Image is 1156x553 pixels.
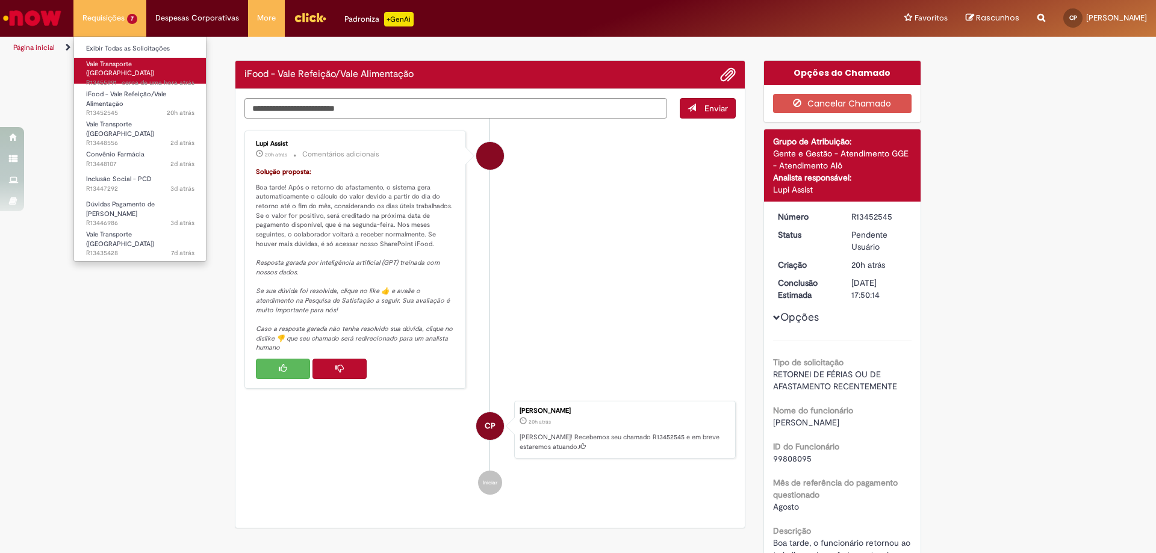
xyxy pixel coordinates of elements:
[86,218,194,228] span: R13446986
[86,90,166,108] span: iFood - Vale Refeição/Vale Alimentação
[851,229,907,253] div: Pendente Usuário
[74,88,207,114] a: Aberto R13452545 : iFood - Vale Refeição/Vale Alimentação
[265,151,287,158] span: 20h atrás
[170,218,194,227] time: 26/08/2025 09:28:08
[256,140,456,147] div: Lupi Assist
[82,12,125,24] span: Requisições
[720,67,736,82] button: Adicionar anexos
[167,108,194,117] span: 20h atrás
[773,441,839,452] b: ID do Funcionário
[170,184,194,193] time: 26/08/2025 10:12:16
[485,412,496,440] span: CP
[302,149,379,159] small: Comentários adicionais
[170,184,194,193] span: 3d atrás
[769,211,843,223] dt: Número
[74,118,207,144] a: Aberto R13448556 : Vale Transporte (VT)
[171,249,194,258] time: 21/08/2025 10:42:42
[1069,14,1077,22] span: CP
[74,173,207,195] a: Aberto R13447292 : Inclusão Social - PCD
[86,175,152,184] span: Inclusão Social - PCD
[86,150,144,159] span: Convênio Farmácia
[86,230,154,249] span: Vale Transporte ([GEOGRAPHIC_DATA])
[680,98,736,119] button: Enviar
[170,159,194,168] time: 26/08/2025 12:16:29
[520,407,729,415] div: [PERSON_NAME]
[171,249,194,258] span: 7d atrás
[257,12,276,24] span: More
[851,259,885,270] span: 20h atrás
[86,184,194,194] span: R13447292
[74,228,207,254] a: Aberto R13435428 : Vale Transporte (VT)
[344,12,414,26] div: Padroniza
[256,258,455,352] em: Resposta gerada por inteligência artificial (GPT) treinada com nossos dados. Se sua dúvida foi re...
[966,13,1019,24] a: Rascunhos
[244,69,414,80] h2: iFood - Vale Refeição/Vale Alimentação Histórico de tíquete
[244,98,667,119] textarea: Digite sua mensagem aqui...
[773,405,853,416] b: Nome do funcionário
[773,501,799,512] span: Agosto
[170,218,194,227] span: 3d atrás
[13,43,55,52] a: Página inicial
[851,259,885,270] time: 27/08/2025 13:50:11
[851,211,907,223] div: R13452545
[86,249,194,258] span: R13435428
[773,417,839,428] span: [PERSON_NAME]
[74,198,207,224] a: Aberto R13446986 : Dúvidas Pagamento de Salário
[86,200,155,218] span: Dúvidas Pagamento de [PERSON_NAME]
[773,184,912,196] div: Lupi Assist
[86,138,194,148] span: R13448556
[73,36,207,262] ul: Requisições
[74,42,207,55] a: Exibir Todas as Solicitações
[704,103,728,114] span: Enviar
[86,120,154,138] span: Vale Transporte ([GEOGRAPHIC_DATA])
[9,37,762,59] ul: Trilhas de página
[976,12,1019,23] span: Rascunhos
[769,277,843,301] dt: Conclusão Estimada
[294,8,326,26] img: click_logo_yellow_360x200.png
[1,6,63,30] img: ServiceNow
[86,78,194,88] span: R13455991
[773,453,812,464] span: 99808095
[773,369,897,392] span: RETORNEI DE FÉRIAS OU DE AFASTAMENTO RECENTEMENTE
[170,159,194,168] span: 2d atrás
[773,135,912,147] div: Grupo de Atribuição:
[170,138,194,147] span: 2d atrás
[476,142,504,170] div: Lupi Assist
[86,108,194,118] span: R13452545
[122,78,194,87] span: cerca de uma hora atrás
[155,12,239,24] span: Despesas Corporativas
[773,477,898,500] b: Mês de referência do pagamento questionado
[773,171,912,184] div: Analista responsável:
[127,14,137,24] span: 7
[170,138,194,147] time: 26/08/2025 14:13:17
[915,12,948,24] span: Favoritos
[1086,13,1147,23] span: [PERSON_NAME]
[773,147,912,171] div: Gente e Gestão - Atendimento GGE - Atendimento Alô
[764,61,921,85] div: Opções do Chamado
[256,167,311,176] font: Solução proposta:
[769,229,843,241] dt: Status
[476,412,504,440] div: Camila Domingues Dos Santos Pereira
[773,94,912,113] button: Cancelar Chamado
[529,418,551,425] span: 20h atrás
[520,433,729,451] p: [PERSON_NAME]! Recebemos seu chamado R13452545 e em breve estaremos atuando.
[244,401,736,459] li: Camila Domingues Dos Santos Pereira
[529,418,551,425] time: 27/08/2025 13:50:11
[244,119,736,507] ul: Histórico de tíquete
[256,167,456,353] p: Boa tarde! Após o retorno do afastamento, o sistema gera automaticamente o cálculo do valor devid...
[74,58,207,84] a: Aberto R13455991 : Vale Transporte (VT)
[769,259,843,271] dt: Criação
[773,525,811,536] b: Descrição
[86,159,194,169] span: R13448107
[384,12,414,26] p: +GenAi
[74,148,207,170] a: Aberto R13448107 : Convênio Farmácia
[851,277,907,301] div: [DATE] 17:50:14
[773,357,844,368] b: Tipo de solicitação
[851,259,907,271] div: 27/08/2025 13:50:11
[265,151,287,158] time: 27/08/2025 13:50:19
[86,60,154,78] span: Vale Transporte ([GEOGRAPHIC_DATA])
